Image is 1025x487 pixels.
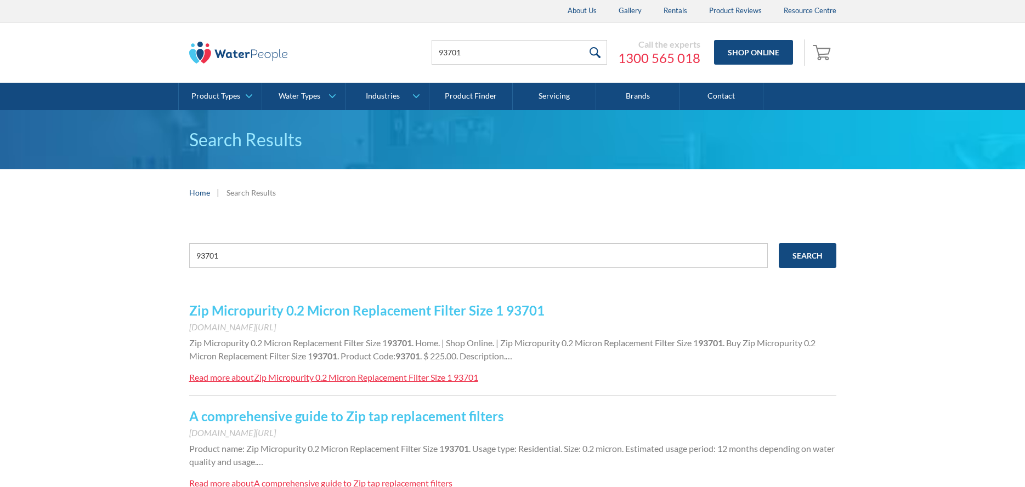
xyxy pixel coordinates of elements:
div: Water Types [279,91,320,101]
div: Call the experts [618,39,700,50]
span: Product name: Zip Micropurity 0.2 Micron Replacement Filter Size 1 [189,443,444,454]
a: 1300 565 018 [618,50,700,66]
div: Product Types [191,91,240,101]
span: . $ 225.00. Description. [420,351,506,361]
a: Open cart [810,39,836,66]
a: Zip Micropurity 0.2 Micron Replacement Filter Size 1 93701 [189,302,545,318]
a: Brands [596,83,679,110]
img: shopping cart [813,43,834,61]
input: Search [779,243,836,268]
div: [DOMAIN_NAME][URL] [189,426,836,439]
div: Read more about [189,372,254,382]
span: . Product Code: [337,351,395,361]
span: Zip Micropurity 0.2 Micron Replacement Filter Size 1 [189,337,387,348]
div: | [216,186,221,199]
a: Read more aboutZip Micropurity 0.2 Micron Replacement Filter Size 1 93701 [189,371,478,384]
strong: 93701 [698,337,723,348]
strong: 93701 [444,443,469,454]
strong: 93701 [387,337,412,348]
a: Water Types [262,83,345,110]
span: … [257,456,263,467]
span: . Usage type: Residential. Size: 0.2 micron. Estimated usage period: 12 months depending on water... [189,443,835,467]
input: e.g. chilled water cooler [189,243,768,268]
div: Industries [366,91,400,101]
a: Shop Online [714,40,793,65]
strong: 93701 [313,351,337,361]
span: … [506,351,512,361]
img: The Water People [189,42,288,64]
div: Zip Micropurity 0.2 Micron Replacement Filter Size 1 93701 [254,372,478,382]
a: Servicing [513,83,596,110]
a: Product Types [179,83,262,110]
input: Search products [432,40,607,65]
a: Industries [346,83,428,110]
a: Home [189,187,210,198]
div: [DOMAIN_NAME][URL] [189,320,836,334]
a: Contact [680,83,763,110]
span: . Buy Zip Micropurity 0.2 Micron Replacement Filter Size 1 [189,337,816,361]
a: Product Finder [429,83,513,110]
div: Search Results [226,187,276,198]
span: . Home. | Shop Online. | Zip Micropurity 0.2 Micron Replacement Filter Size 1 [412,337,698,348]
strong: 93701 [395,351,420,361]
h1: Search Results [189,127,836,153]
a: A comprehensive guide to Zip tap replacement filters [189,408,503,424]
